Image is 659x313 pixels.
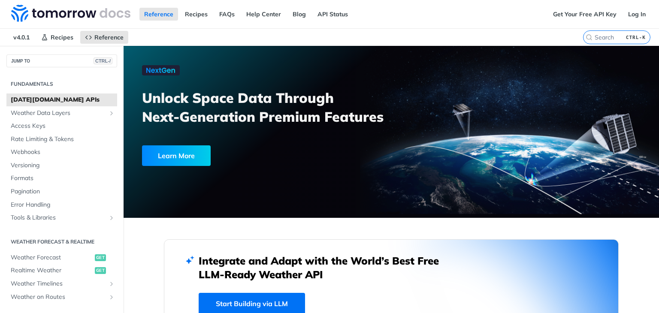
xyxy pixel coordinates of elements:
a: Recipes [180,8,212,21]
a: Reference [80,31,128,44]
img: Tomorrow.io Weather API Docs [11,5,130,22]
a: Formats [6,172,117,185]
span: Recipes [51,33,73,41]
a: Weather Data LayersShow subpages for Weather Data Layers [6,107,117,120]
span: Weather Forecast [11,253,93,262]
a: FAQs [215,8,239,21]
span: [DATE][DOMAIN_NAME] APIs [11,96,115,104]
a: [DATE][DOMAIN_NAME] APIs [6,93,117,106]
a: Tools & LibrariesShow subpages for Tools & Libraries [6,211,117,224]
a: Help Center [242,8,286,21]
a: Versioning [6,159,117,172]
a: Error Handling [6,199,117,211]
span: Error Handling [11,201,115,209]
span: Weather Timelines [11,280,106,288]
span: Tools & Libraries [11,214,106,222]
a: Realtime Weatherget [6,264,117,277]
a: Weather on RoutesShow subpages for Weather on Routes [6,291,117,304]
span: Versioning [11,161,115,170]
a: Get Your Free API Key [548,8,621,21]
span: get [95,254,106,261]
span: v4.0.1 [9,31,34,44]
span: CTRL-/ [94,57,112,64]
span: Pagination [11,187,115,196]
a: Weather TimelinesShow subpages for Weather Timelines [6,277,117,290]
a: Webhooks [6,146,117,159]
h2: Integrate and Adapt with the World’s Best Free LLM-Ready Weather API [199,254,452,281]
span: Access Keys [11,122,115,130]
h3: Unlock Space Data Through Next-Generation Premium Features [142,88,401,126]
svg: Search [586,34,592,41]
span: get [95,267,106,274]
button: Show subpages for Tools & Libraries [108,214,115,221]
img: NextGen [142,65,180,75]
a: Access Keys [6,120,117,132]
a: Blog [288,8,311,21]
span: Weather on Routes [11,293,106,301]
a: Log In [623,8,650,21]
a: Reference [139,8,178,21]
button: Show subpages for Weather on Routes [108,294,115,301]
span: Realtime Weather [11,266,93,275]
span: Reference [94,33,124,41]
a: Weather Forecastget [6,251,117,264]
kbd: CTRL-K [624,33,648,42]
div: Learn More [142,145,211,166]
span: Weather Data Layers [11,109,106,117]
button: JUMP TOCTRL-/ [6,54,117,67]
span: Webhooks [11,148,115,156]
a: Rate Limiting & Tokens [6,133,117,146]
span: Formats [11,174,115,183]
a: API Status [313,8,353,21]
span: Rate Limiting & Tokens [11,135,115,144]
a: Pagination [6,185,117,198]
h2: Weather Forecast & realtime [6,238,117,246]
a: Recipes [36,31,78,44]
button: Show subpages for Weather Data Layers [108,110,115,117]
h2: Fundamentals [6,80,117,88]
a: Learn More [142,145,349,166]
button: Show subpages for Weather Timelines [108,280,115,287]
